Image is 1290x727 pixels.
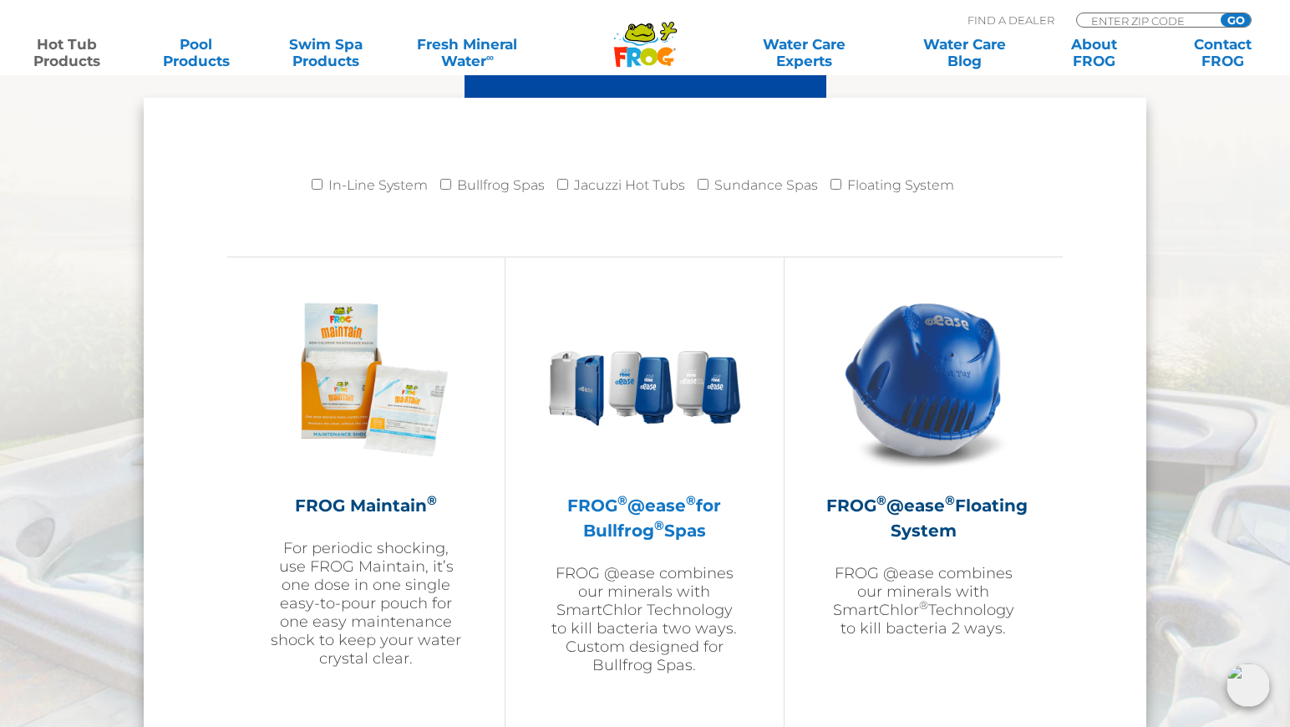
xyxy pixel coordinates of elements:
input: Zip Code Form [1089,13,1202,28]
a: FROG Maintain®For periodic shocking, use FROG Maintain, it’s one dose in one single easy-to-pour ... [269,282,463,717]
h2: FROG @ease Floating System [826,493,1021,543]
sup: ® [617,492,627,508]
a: Water CareBlog [914,36,1014,69]
sup: ® [686,492,696,508]
label: Floating System [847,169,954,202]
sup: ® [945,492,955,508]
p: Find A Dealer [967,13,1054,28]
sup: ® [654,517,664,533]
p: FROG @ease combines our minerals with SmartChlor Technology to kill bacteria 2 ways. [826,564,1021,638]
a: PoolProducts [146,36,246,69]
label: Jacuzzi Hot Tubs [574,169,685,202]
sup: ® [427,492,437,508]
a: Swim SpaProducts [275,36,375,69]
input: GO [1221,13,1251,27]
p: FROG @ease combines our minerals with SmartChlor Technology to kill bacteria two ways. Custom des... [547,564,741,674]
label: Sundance Spas [714,169,818,202]
p: For periodic shocking, use FROG Maintain, it’s one dose in one single easy-to-pour pouch for one ... [269,539,463,668]
a: ContactFROG [1173,36,1273,69]
a: Fresh MineralWater∞ [404,36,530,69]
img: openIcon [1227,663,1270,707]
a: Water CareExperts [722,36,886,69]
sup: ® [876,492,886,508]
a: Hot TubProducts [17,36,117,69]
img: Frog_Maintain_Hero-2-v2-300x300.png [269,282,463,476]
a: AboutFROG [1044,36,1144,69]
img: hot-tub-product-atease-system-300x300.png [826,282,1020,476]
img: bullfrog-product-hero-300x300.png [547,282,741,476]
sup: ∞ [486,51,494,64]
sup: ® [919,598,928,612]
a: FROG®@ease®for Bullfrog®SpasFROG @ease combines our minerals with SmartChlor Technology to kill b... [547,282,741,717]
h2: FROG Maintain [269,493,463,518]
label: Bullfrog Spas [457,169,545,202]
h2: FROG @ease for Bullfrog Spas [547,493,741,543]
label: In-Line System [328,169,428,202]
a: FROG®@ease®Floating SystemFROG @ease combines our minerals with SmartChlor®Technology to kill bac... [826,282,1021,717]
